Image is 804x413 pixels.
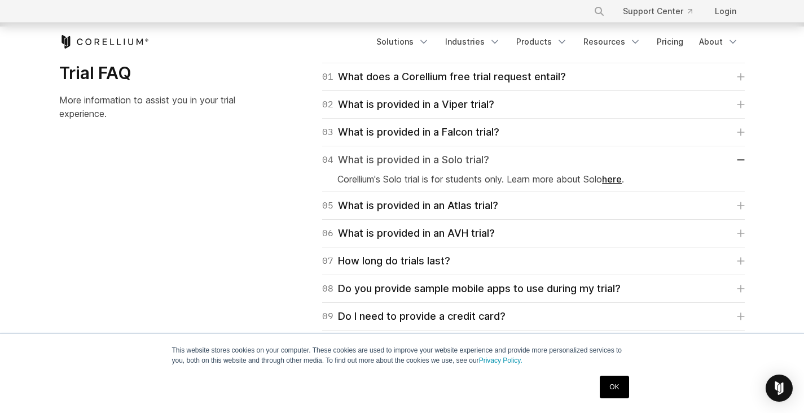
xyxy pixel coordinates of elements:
[322,253,745,269] a: 07How long do trials last?
[614,1,701,21] a: Support Center
[322,97,745,112] a: 02What is provided in a Viper trial?
[650,32,690,52] a: Pricing
[322,308,506,324] div: Do I need to provide a credit card?
[322,253,450,269] div: How long do trials last?
[172,345,632,366] p: This website stores cookies on your computer. These cookies are used to improve your website expe...
[766,375,793,402] div: Open Intercom Messenger
[322,124,499,140] div: What is provided in a Falcon trial?
[337,172,730,186] p: Corellium's Solo trial is for students only. Learn more about Solo .
[600,376,629,398] a: OK
[322,308,745,324] a: 09Do I need to provide a credit card?
[577,32,648,52] a: Resources
[370,32,436,52] a: Solutions
[59,93,257,120] p: More information to assist you in your trial experience.
[322,225,745,241] a: 06What is provided in an AVH trial?
[580,1,745,21] div: Navigation Menu
[589,1,609,21] button: Search
[322,225,333,241] span: 06
[322,281,621,297] div: Do you provide sample mobile apps to use during my trial?
[322,69,745,85] a: 01What does a Corellium free trial request entail?
[322,281,745,297] a: 08Do you provide sample mobile apps to use during my trial?
[479,357,522,364] a: Privacy Policy.
[322,281,333,297] span: 08
[322,308,333,324] span: 09
[322,253,333,269] span: 07
[322,124,333,140] span: 03
[59,35,149,49] a: Corellium Home
[322,97,333,112] span: 02
[59,63,257,84] h3: Trial FAQ
[706,1,745,21] a: Login
[322,198,333,214] span: 05
[370,32,745,52] div: Navigation Menu
[322,69,333,85] span: 01
[322,198,498,214] div: What is provided in an Atlas trial?
[322,198,745,214] a: 05What is provided in an Atlas trial?
[322,124,745,140] a: 03What is provided in a Falcon trial?
[322,69,566,85] div: What does a Corellium free trial request entail?
[692,32,745,52] a: About
[322,152,745,168] a: 04What is provided in a Solo trial?
[602,173,622,185] a: here
[322,152,333,168] span: 04
[509,32,574,52] a: Products
[322,97,494,112] div: What is provided in a Viper trial?
[322,225,495,241] div: What is provided in an AVH trial?
[322,152,489,168] div: What is provided in a Solo trial?
[438,32,507,52] a: Industries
